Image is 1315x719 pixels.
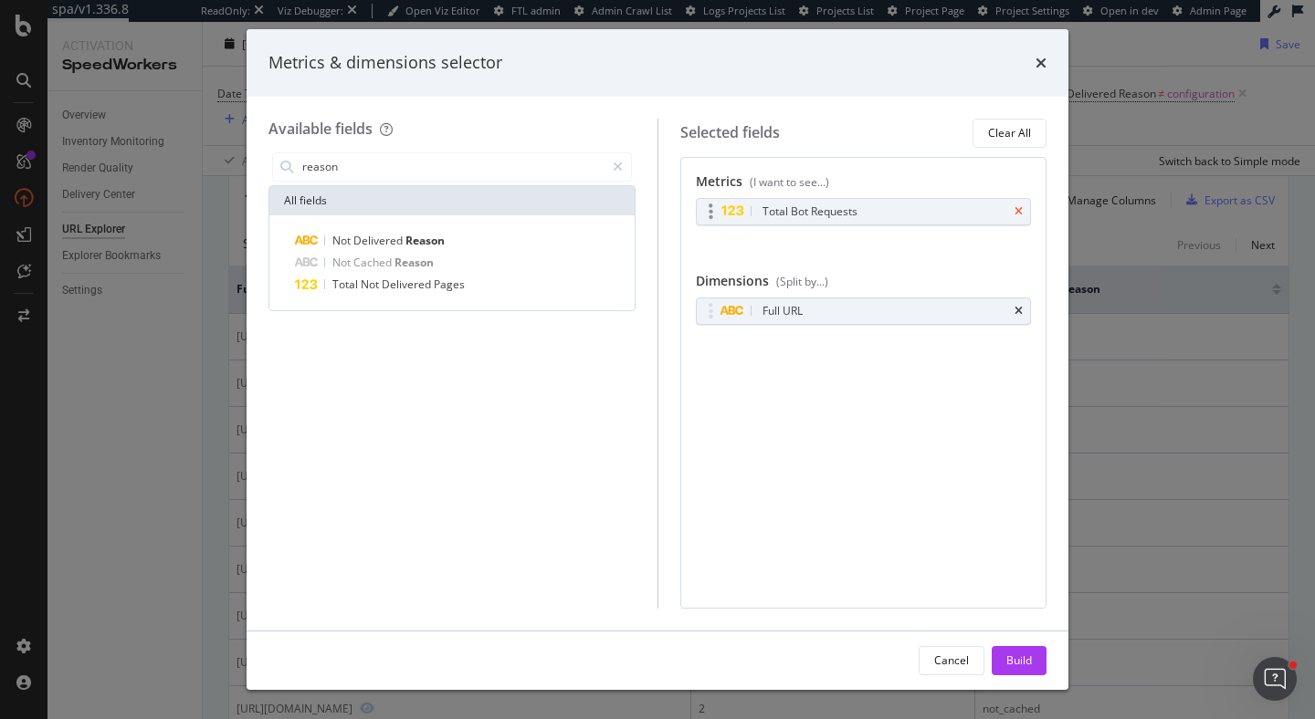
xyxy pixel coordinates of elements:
[394,255,434,270] span: Reason
[434,276,465,292] span: Pages
[776,274,828,289] div: (Split by...)
[696,297,1032,325] div: Full URLtimes
[763,302,803,320] div: Full URL
[934,652,969,668] div: Cancel
[269,186,635,215] div: All fields
[247,29,1068,690] div: modal
[763,203,857,221] div: Total Bot Requests
[919,646,984,675] button: Cancel
[1015,306,1023,317] div: times
[988,125,1031,141] div: Clear All
[361,276,382,292] span: Not
[332,276,361,292] span: Total
[1253,657,1297,701] iframe: Intercom live chat
[1006,652,1032,668] div: Build
[300,153,605,181] input: Search by field name
[750,174,829,190] div: (I want to see...)
[405,233,445,248] span: Reason
[1036,51,1047,75] div: times
[268,51,502,75] div: Metrics & dimensions selector
[268,119,373,139] div: Available fields
[696,198,1032,225] div: Total Bot Requeststimes
[353,233,405,248] span: Delivered
[332,255,353,270] span: Not
[382,276,434,292] span: Delivered
[353,255,394,270] span: Cached
[680,122,780,143] div: Selected fields
[973,119,1047,148] button: Clear All
[696,272,1032,297] div: Dimensions
[1015,206,1023,217] div: times
[696,172,1032,198] div: Metrics
[332,233,353,248] span: Not
[992,646,1047,675] button: Build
